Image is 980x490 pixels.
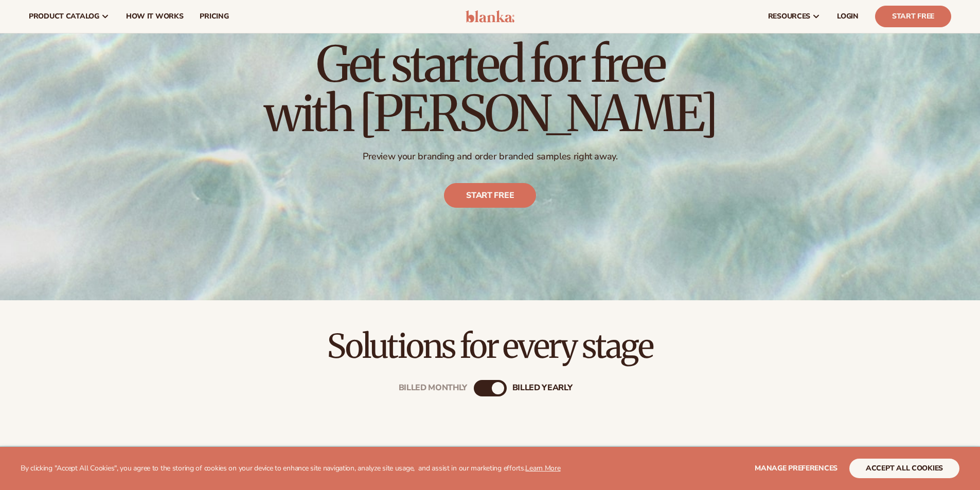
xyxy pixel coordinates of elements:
[29,329,951,364] h2: Solutions for every stage
[444,183,536,208] a: Start free
[264,151,717,162] p: Preview your branding and order branded samples right away.
[29,12,99,21] span: product catalog
[525,463,560,473] a: Learn More
[837,12,859,21] span: LOGIN
[200,12,228,21] span: pricing
[875,6,951,27] a: Start Free
[768,12,810,21] span: resources
[512,383,573,393] div: billed Yearly
[849,459,959,478] button: accept all cookies
[264,40,717,138] h1: Get started for free with [PERSON_NAME]
[21,464,561,473] p: By clicking "Accept All Cookies", you agree to the storing of cookies on your device to enhance s...
[399,383,468,393] div: Billed Monthly
[466,10,514,23] img: logo
[755,459,838,478] button: Manage preferences
[126,12,184,21] span: How It Works
[755,463,838,473] span: Manage preferences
